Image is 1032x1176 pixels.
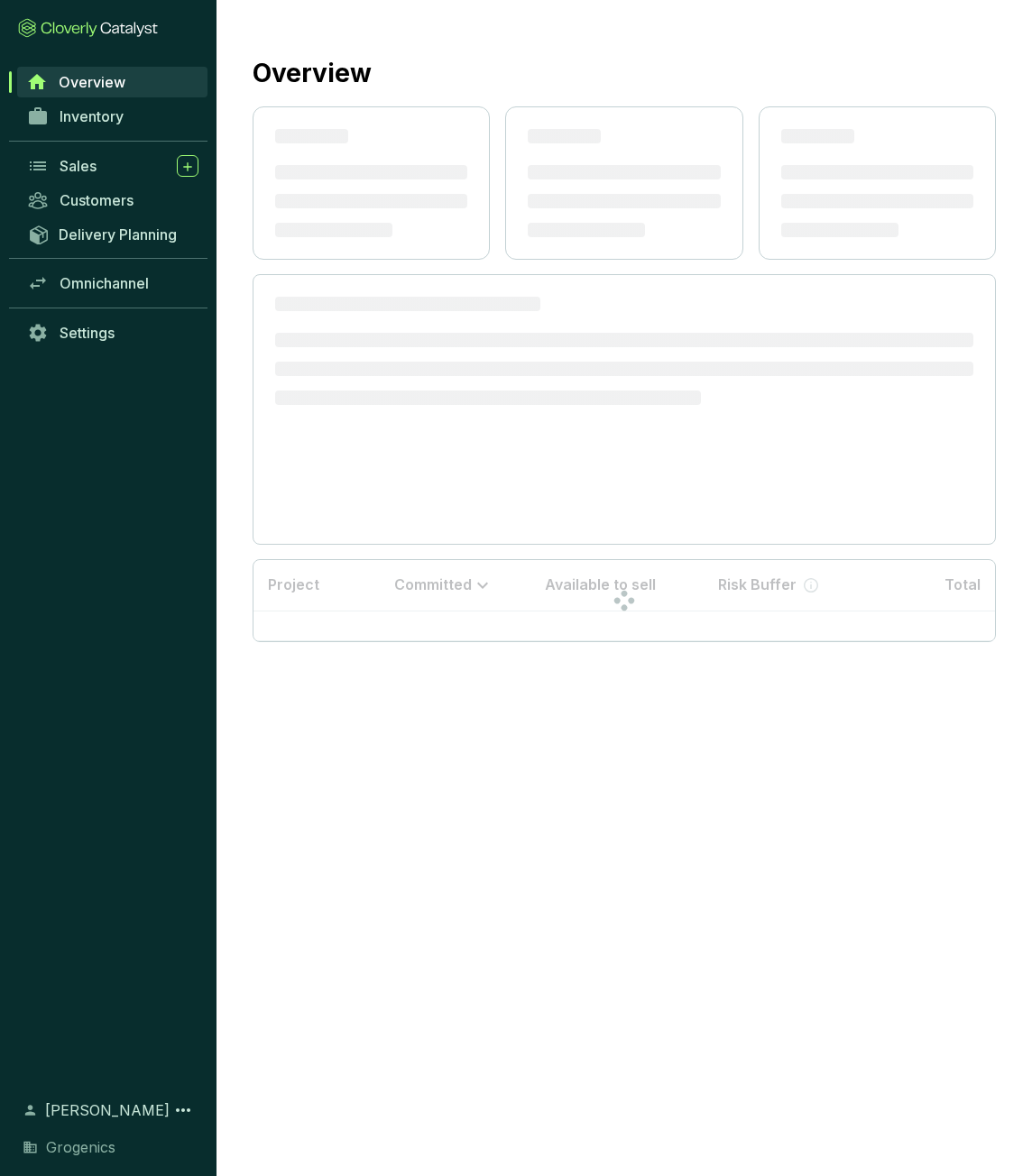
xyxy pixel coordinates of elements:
[59,225,177,243] span: Delivery Planning
[60,324,115,342] span: Settings
[18,101,207,132] a: Inventory
[45,1099,170,1121] span: [PERSON_NAME]
[18,317,207,348] a: Settings
[18,151,207,181] a: Sales
[60,157,97,175] span: Sales
[253,54,372,92] h2: Overview
[60,107,124,125] span: Inventory
[18,268,207,299] a: Omnichannel
[60,274,149,292] span: Omnichannel
[18,185,207,216] a: Customers
[18,219,207,249] a: Delivery Planning
[46,1136,115,1158] span: Grogenics
[60,191,134,209] span: Customers
[17,67,207,97] a: Overview
[59,73,125,91] span: Overview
